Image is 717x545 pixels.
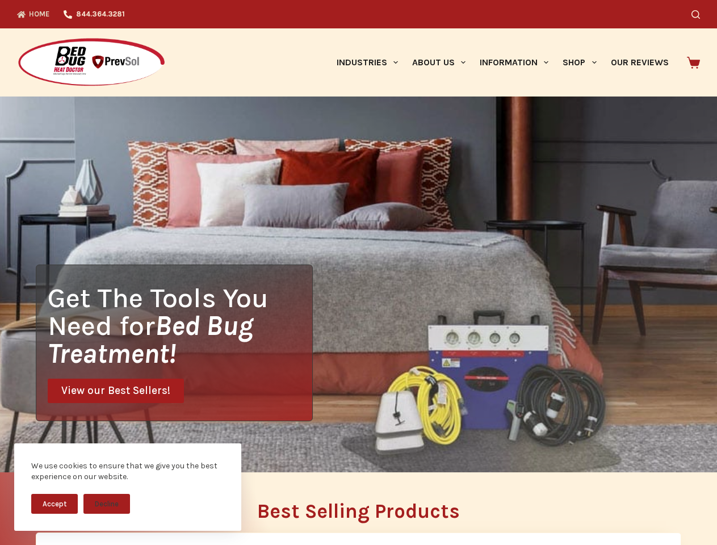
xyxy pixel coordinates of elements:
[83,494,130,514] button: Decline
[48,284,312,367] h1: Get The Tools You Need for
[48,379,184,403] a: View our Best Sellers!
[603,28,676,97] a: Our Reviews
[329,28,405,97] a: Industries
[691,10,700,19] button: Search
[36,501,681,521] h2: Best Selling Products
[17,37,166,88] img: Prevsol/Bed Bug Heat Doctor
[473,28,556,97] a: Information
[405,28,472,97] a: About Us
[9,5,43,39] button: Open LiveChat chat widget
[556,28,603,97] a: Shop
[329,28,676,97] nav: Primary
[48,309,253,370] i: Bed Bug Treatment!
[61,385,170,396] span: View our Best Sellers!
[31,494,78,514] button: Accept
[31,460,224,483] div: We use cookies to ensure that we give you the best experience on our website.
